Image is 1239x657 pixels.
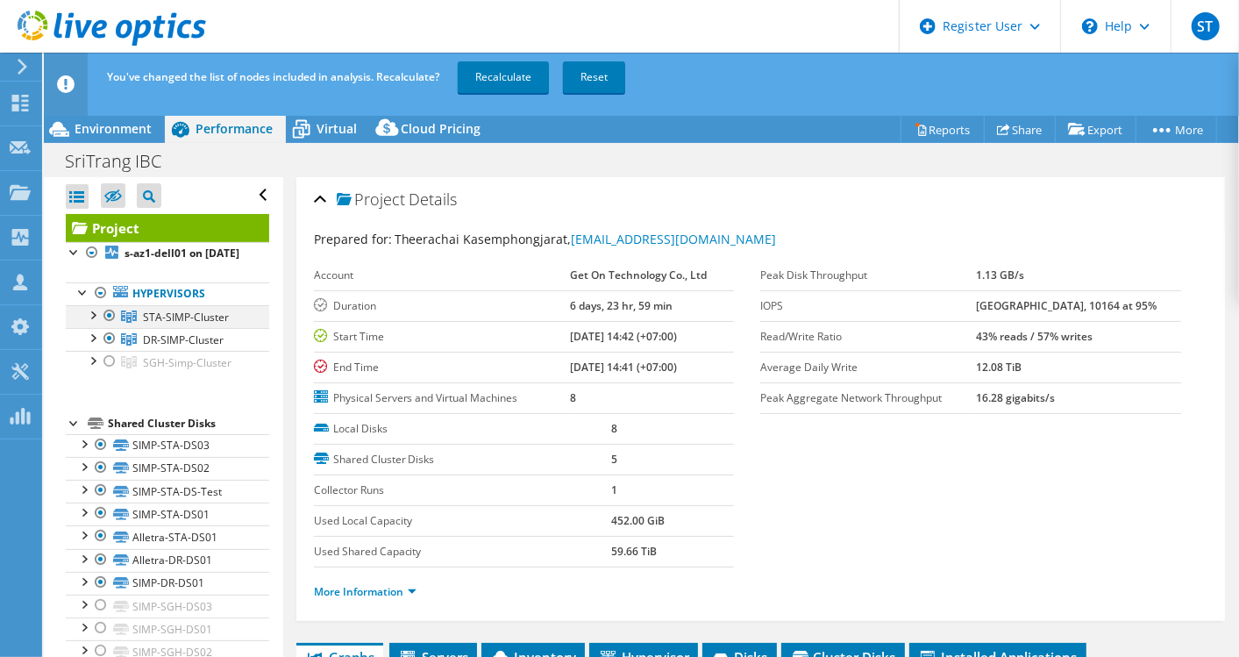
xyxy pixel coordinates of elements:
b: 43% reads / 57% writes [976,329,1093,344]
a: Reports [901,116,985,143]
a: More [1136,116,1217,143]
span: Environment [75,120,152,137]
label: Start Time [314,328,570,346]
a: DR-SIMP-Cluster [66,328,269,351]
a: Hypervisors [66,282,269,305]
label: Used Local Capacity [314,512,612,530]
label: IOPS [760,297,976,315]
a: SIMP-STA-DS03 [66,434,269,457]
b: 5 [611,452,617,467]
b: 8 [611,421,617,436]
a: More Information [314,584,417,599]
a: STA-SIMP-Cluster [66,305,269,328]
a: Export [1055,116,1136,143]
b: 1.13 GB/s [976,268,1024,282]
a: Recalculate [458,61,549,93]
a: SIMP-SGH-DS03 [66,595,269,618]
b: 6 days, 23 hr, 59 min [570,298,673,313]
label: Collector Runs [314,482,612,499]
span: Performance [196,120,273,137]
b: Get On Technology Co., Ltd [570,268,707,282]
label: Used Shared Capacity [314,543,612,561]
a: s-az1-dell01 on [DATE] [66,242,269,265]
a: Project [66,214,269,242]
label: Prepared for: [314,231,392,247]
span: You've changed the list of nodes included in analysis. Recalculate? [107,69,439,84]
span: Cloud Pricing [401,120,481,137]
h1: SriTrang IBC [57,152,189,171]
span: ST [1192,12,1220,40]
label: Shared Cluster Disks [314,451,612,468]
span: Virtual [317,120,357,137]
b: [DATE] 14:41 (+07:00) [570,360,677,375]
label: Local Disks [314,420,612,438]
label: Peak Aggregate Network Throughput [760,389,976,407]
div: Shared Cluster Disks [108,413,269,434]
label: Average Daily Write [760,359,976,376]
span: Theerachai Kasemphongjarat, [395,231,777,247]
a: Alletra-STA-DS01 [66,525,269,548]
b: 1 [611,482,617,497]
a: SIMP-DR-DS01 [66,572,269,595]
svg: \n [1082,18,1098,34]
b: 12.08 TiB [976,360,1022,375]
label: Duration [314,297,570,315]
span: Details [409,189,458,210]
span: Project [337,191,405,209]
b: 59.66 TiB [611,544,657,559]
a: SIMP-SGH-DS01 [66,618,269,640]
b: [DATE] 14:42 (+07:00) [570,329,677,344]
label: End Time [314,359,570,376]
b: s-az1-dell01 on [DATE] [125,246,239,261]
a: SIMP-STA-DS-Test [66,480,269,503]
label: Read/Write Ratio [760,328,976,346]
a: SGH-Simp-Cluster [66,351,269,374]
span: DR-SIMP-Cluster [143,332,224,347]
b: 16.28 gigabits/s [976,390,1055,405]
b: 8 [570,390,576,405]
a: Alletra-DR-DS01 [66,549,269,572]
b: [GEOGRAPHIC_DATA], 10164 at 95% [976,298,1157,313]
b: 452.00 GiB [611,513,665,528]
label: Peak Disk Throughput [760,267,976,284]
a: [EMAIL_ADDRESS][DOMAIN_NAME] [572,231,777,247]
span: SGH-Simp-Cluster [143,355,231,370]
a: SIMP-STA-DS01 [66,503,269,525]
label: Physical Servers and Virtual Machines [314,389,570,407]
a: Reset [563,61,625,93]
a: SIMP-STA-DS02 [66,457,269,480]
a: Share [984,116,1056,143]
label: Account [314,267,570,284]
span: STA-SIMP-Cluster [143,310,229,325]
